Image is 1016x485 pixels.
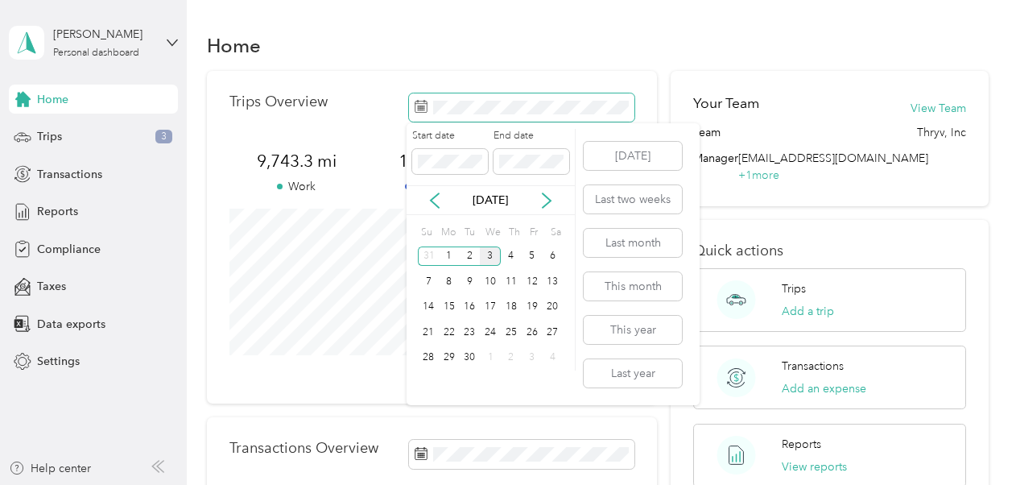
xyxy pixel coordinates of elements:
[53,48,139,58] div: Personal dashboard
[460,322,481,342] div: 23
[917,124,966,141] span: Thryv, Inc
[418,247,439,267] div: 31
[501,322,522,342] div: 25
[412,129,488,143] label: Start date
[782,280,806,297] p: Trips
[522,297,543,317] div: 19
[439,348,460,368] div: 29
[460,247,481,267] div: 2
[522,322,543,342] div: 26
[229,93,328,110] p: Trips Overview
[53,26,154,43] div: [PERSON_NAME]
[738,151,928,165] span: [EMAIL_ADDRESS][DOMAIN_NAME]
[584,272,682,301] button: This month
[494,129,569,143] label: End date
[542,247,563,267] div: 6
[782,303,834,320] button: Add a trip
[418,272,439,292] div: 7
[439,322,460,342] div: 22
[480,348,501,368] div: 1
[527,221,543,243] div: Fr
[911,100,966,117] button: View Team
[480,297,501,317] div: 17
[542,348,563,368] div: 4
[364,150,499,172] span: 1,039 mi
[584,359,682,388] button: Last year
[482,221,501,243] div: We
[37,241,101,258] span: Compliance
[9,460,91,477] button: Help center
[439,221,456,243] div: Mo
[480,272,501,292] div: 10
[37,166,102,183] span: Transactions
[439,272,460,292] div: 8
[439,247,460,267] div: 1
[37,91,68,108] span: Home
[480,322,501,342] div: 24
[506,221,522,243] div: Th
[155,130,172,144] span: 3
[461,221,477,243] div: Tu
[522,247,543,267] div: 5
[693,124,721,141] span: Team
[522,272,543,292] div: 12
[460,272,481,292] div: 9
[584,229,682,257] button: Last month
[542,297,563,317] div: 20
[37,353,80,370] span: Settings
[37,278,66,295] span: Taxes
[229,178,365,195] p: Work
[207,37,261,54] h1: Home
[501,297,522,317] div: 18
[547,221,563,243] div: Sa
[584,142,682,170] button: [DATE]
[782,358,844,375] p: Transactions
[418,297,439,317] div: 14
[926,395,1016,485] iframe: Everlance-gr Chat Button Frame
[584,185,682,213] button: Last two weeks
[782,436,821,453] p: Reports
[782,380,866,397] button: Add an expense
[584,316,682,344] button: This year
[693,242,965,259] p: Quick actions
[693,93,759,114] h2: Your Team
[37,128,62,145] span: Trips
[364,178,499,195] p: Personal
[418,322,439,342] div: 21
[418,348,439,368] div: 28
[501,247,522,267] div: 4
[522,348,543,368] div: 3
[542,322,563,342] div: 27
[501,272,522,292] div: 11
[460,348,481,368] div: 30
[501,348,522,368] div: 2
[229,440,378,457] p: Transactions Overview
[37,316,105,333] span: Data exports
[542,272,563,292] div: 13
[229,150,365,172] span: 9,743.3 mi
[738,168,779,182] span: + 1 more
[456,192,524,209] p: [DATE]
[782,458,847,475] button: View reports
[693,150,738,184] span: Manager
[460,297,481,317] div: 16
[418,221,433,243] div: Su
[439,297,460,317] div: 15
[37,203,78,220] span: Reports
[480,247,501,267] div: 3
